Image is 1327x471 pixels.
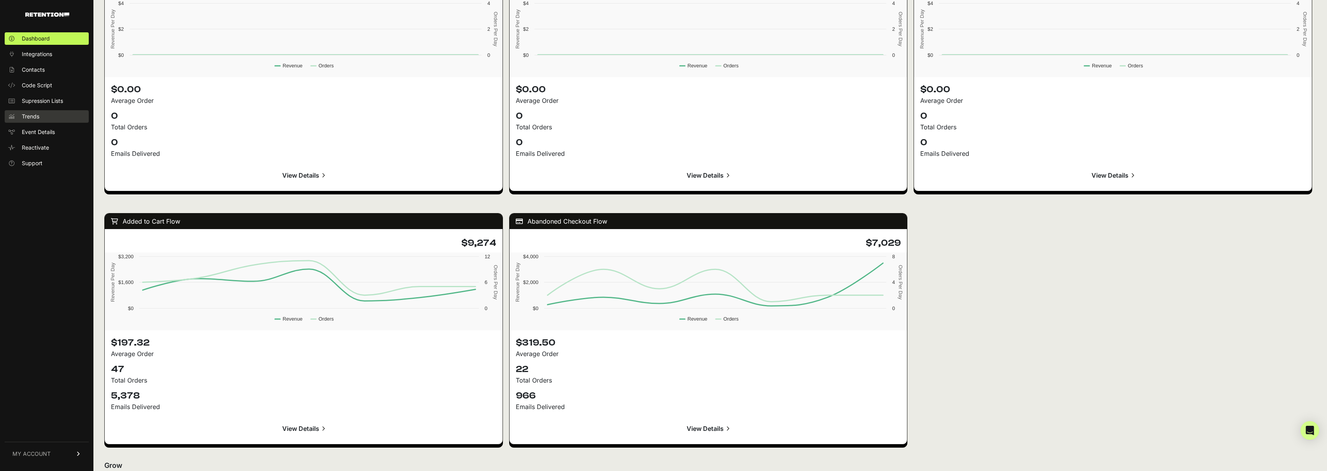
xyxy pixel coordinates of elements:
a: Reactivate [5,141,89,154]
text: $0 [523,52,528,58]
text: $3,200 [118,254,134,259]
h2: Grow [104,460,1312,471]
span: Code Script [22,81,52,89]
p: $0.00 [516,83,901,96]
a: Contacts [5,64,89,76]
text: 2 [1297,26,1299,32]
p: 0 [516,136,901,149]
a: Event Details [5,126,89,138]
text: $2 [523,26,528,32]
h4: $7,029 [516,237,901,249]
text: Revenue Per Day [514,9,520,49]
a: View Details [516,166,901,185]
a: View Details [111,166,496,185]
text: Orders [1128,63,1143,69]
div: Emails Delivered [516,402,901,411]
div: Average Order [516,96,901,105]
p: 22 [516,363,901,376]
div: Total Orders [516,122,901,132]
a: Dashboard [5,32,89,45]
text: 6 [485,279,487,285]
text: $0 [533,305,538,311]
text: Revenue [1092,63,1112,69]
text: $0 [118,52,124,58]
p: $319.50 [516,337,901,349]
text: Revenue [687,63,707,69]
span: Event Details [22,128,55,136]
a: Supression Lists [5,95,89,107]
text: Orders Per Day [493,265,499,300]
text: 0 [892,305,895,311]
text: $4 [523,0,528,6]
a: View Details [516,419,901,438]
a: Trends [5,110,89,123]
a: View Details [111,419,496,438]
text: Revenue [687,316,707,322]
text: $4 [118,0,124,6]
text: 0 [485,305,487,311]
text: $0 [128,305,134,311]
div: Emails Delivered [111,149,496,158]
h4: $9,274 [111,237,496,249]
div: Average Order [920,96,1306,105]
text: Orders Per Day [1302,12,1308,46]
div: Abandoned Checkout Flow [510,213,907,229]
span: Dashboard [22,35,50,42]
text: $2 [928,26,933,32]
text: Orders [723,316,738,322]
text: 0 [892,52,895,58]
text: Orders Per Day [493,12,499,46]
text: Revenue [283,316,302,322]
text: 4 [892,0,895,6]
div: Average Order [111,96,496,105]
div: Open Intercom Messenger [1301,421,1319,440]
p: 0 [516,110,901,122]
a: Support [5,157,89,169]
span: Supression Lists [22,97,63,105]
div: Total Orders [516,376,901,385]
text: 12 [485,254,490,259]
span: Integrations [22,50,52,58]
text: $2,000 [523,279,538,285]
img: Retention.com [25,12,69,17]
div: Emails Delivered [516,149,901,158]
div: Total Orders [111,122,496,132]
text: Orders [318,63,334,69]
a: Integrations [5,48,89,60]
div: Average Order [111,349,496,358]
text: Orders [318,316,334,322]
span: Support [22,159,42,167]
div: Total Orders [111,376,496,385]
text: Revenue Per Day [515,262,520,302]
text: 8 [892,254,895,259]
text: $4,000 [523,254,538,259]
p: 0 [111,136,496,149]
div: Added to Cart Flow [105,213,503,229]
text: Orders Per Day [898,265,903,300]
text: Revenue Per Day [919,9,925,49]
text: $2 [118,26,124,32]
p: 0 [111,110,496,122]
text: Orders Per Day [898,12,903,46]
a: View Details [920,166,1306,185]
text: Revenue [283,63,302,69]
p: 0 [920,136,1306,149]
p: 5,378 [111,390,496,402]
div: Average Order [516,349,901,358]
span: Trends [22,113,39,120]
div: Emails Delivered [111,402,496,411]
text: Orders [723,63,738,69]
text: 4 [487,0,490,6]
p: $0.00 [111,83,496,96]
text: Revenue Per Day [110,9,116,49]
text: $0 [928,52,933,58]
p: $0.00 [920,83,1306,96]
a: MY ACCOUNT [5,442,89,466]
text: 4 [1297,0,1299,6]
span: Contacts [22,66,45,74]
p: $197.32 [111,337,496,349]
p: 966 [516,390,901,402]
p: 0 [920,110,1306,122]
text: $4 [928,0,933,6]
text: 2 [892,26,895,32]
